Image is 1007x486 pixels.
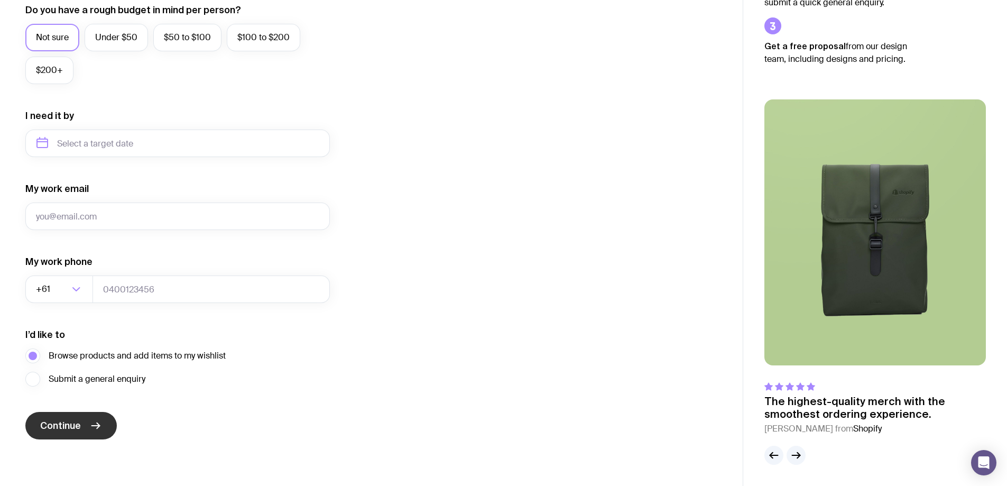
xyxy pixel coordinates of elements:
[971,450,996,475] div: Open Intercom Messenger
[49,373,145,386] span: Submit a general enquiry
[85,24,148,51] label: Under $50
[25,57,73,84] label: $200+
[25,412,117,439] button: Continue
[227,24,300,51] label: $100 to $200
[49,350,226,362] span: Browse products and add items to my wishlist
[764,41,846,51] strong: Get a free proposal
[25,276,93,303] div: Search for option
[25,255,93,268] label: My work phone
[25,182,89,195] label: My work email
[25,203,330,230] input: you@email.com
[25,130,330,157] input: Select a target date
[853,423,882,434] span: Shopify
[36,276,52,303] span: +61
[25,4,241,16] label: Do you have a rough budget in mind per person?
[764,40,923,66] p: from our design team, including designs and pricing.
[764,395,986,420] p: The highest-quality merch with the smoothest ordering experience.
[93,276,330,303] input: 0400123456
[40,419,81,432] span: Continue
[52,276,69,303] input: Search for option
[153,24,221,51] label: $50 to $100
[25,109,74,122] label: I need it by
[25,24,79,51] label: Not sure
[764,423,986,435] cite: [PERSON_NAME] from
[25,328,65,341] label: I’d like to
